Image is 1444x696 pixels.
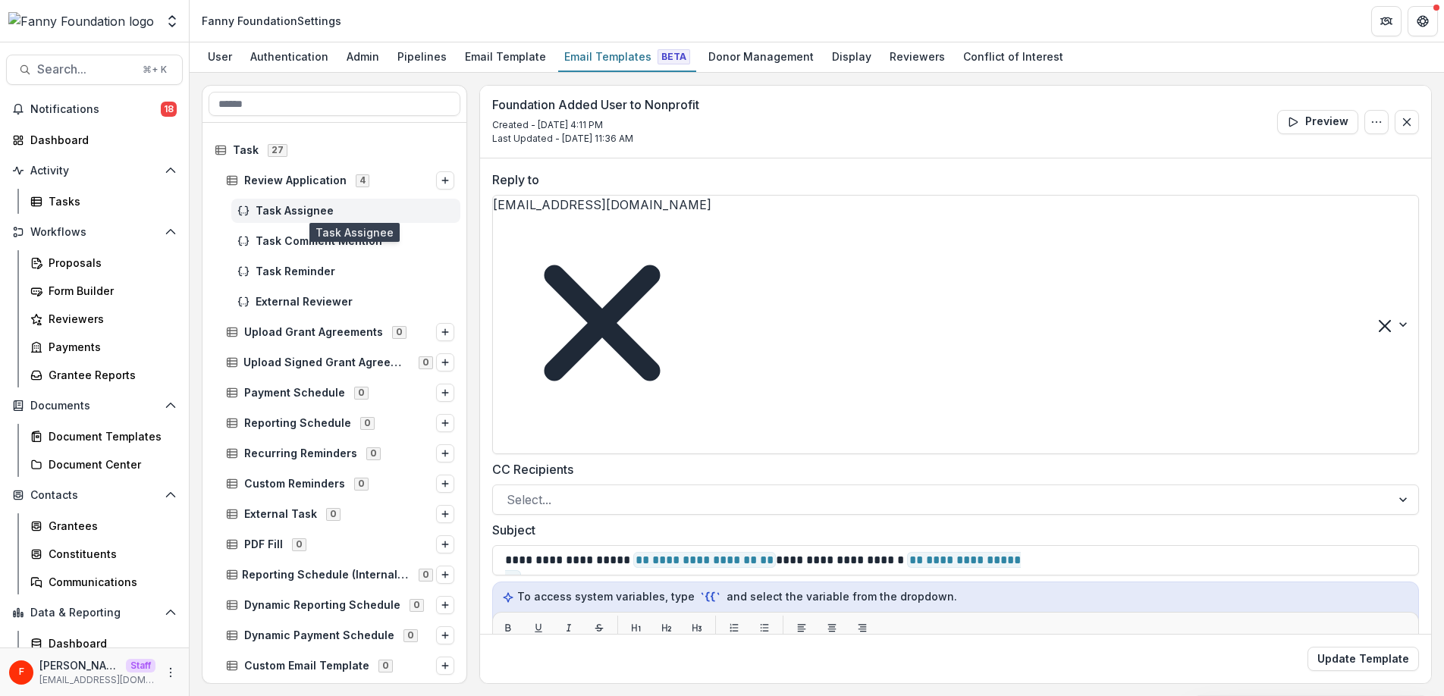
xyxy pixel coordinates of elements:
[391,42,453,72] a: Pipelines
[233,144,259,157] span: Task
[202,13,341,29] div: Fanny Foundation Settings
[37,62,133,77] span: Search...
[391,45,453,67] div: Pipelines
[496,616,520,640] button: Bold
[6,600,183,625] button: Open Data & Reporting
[492,521,1410,539] label: Subject
[244,326,383,339] span: Upload Grant Agreements
[220,532,460,556] div: PDF Fill0Options
[140,61,170,78] div: ⌘ + K
[30,489,159,502] span: Contacts
[685,616,709,640] button: H3
[24,631,183,656] a: Dashboard
[326,508,341,520] span: 0
[957,45,1069,67] div: Conflict of Interest
[24,278,183,303] a: Form Builder
[220,623,460,647] div: Dynamic Payment Schedule0Options
[1408,6,1438,36] button: Get Help
[655,616,679,640] button: H2
[244,538,283,551] span: PDF Fill
[244,508,317,521] span: External Task
[24,513,183,538] a: Grantees
[436,171,454,190] button: Options
[243,356,410,369] span: Upload Signed Grant Agreements
[30,607,159,619] span: Data & Reporting
[957,42,1069,72] a: Conflict of Interest
[292,538,306,550] span: 0
[624,616,648,640] button: H1
[492,171,1410,189] label: Reply to
[403,629,418,641] span: 0
[502,588,1409,605] p: To access system variables, type and select the variable from the dropdown.
[587,616,611,640] button: Strikethrough
[209,138,460,162] div: Task27
[493,214,711,432] div: Remove fanny@trytemelio.com
[202,42,238,72] a: User
[24,334,183,359] a: Payments
[436,596,454,614] button: Options
[244,174,347,187] span: Review Application
[820,616,844,640] button: Align center
[492,132,699,146] p: Last Updated - [DATE] 11:36 AM
[30,400,159,412] span: Documents
[722,616,746,640] button: List
[1364,110,1389,134] button: Options
[220,502,460,526] div: External Task0Options
[492,118,699,132] p: Created - [DATE] 4:11 PM
[220,381,460,405] div: Payment Schedule0Options
[436,535,454,553] button: Options
[49,518,171,534] div: Grantees
[24,306,183,331] a: Reviewers
[244,42,334,72] a: Authentication
[658,49,690,64] span: Beta
[459,42,552,72] a: Email Template
[30,132,171,148] div: Dashboard
[39,657,120,673] p: [PERSON_NAME]
[220,593,460,617] div: Dynamic Reporting Schedule0Options
[49,311,171,327] div: Reviewers
[492,460,1410,478] label: CC Recipients
[436,626,454,644] button: Options
[49,193,171,209] div: Tasks
[6,220,183,244] button: Open Workflows
[220,411,460,435] div: Reporting Schedule0Options
[196,10,347,32] nav: breadcrumb
[354,387,369,399] span: 0
[244,45,334,67] div: Authentication
[24,424,183,449] a: Document Templates
[220,563,460,587] div: Reporting Schedule (Internal / External)0Options
[244,599,400,612] span: Dynamic Reporting Schedule
[436,353,454,372] button: Options
[220,350,460,375] div: Upload Signed Grant Agreements0Options
[702,45,820,67] div: Donor Management
[49,546,171,562] div: Constituents
[436,505,454,523] button: Options
[49,456,171,472] div: Document Center
[6,483,183,507] button: Open Contacts
[419,569,433,581] span: 0
[436,384,454,402] button: Options
[436,323,454,341] button: Options
[436,444,454,462] button: Options
[162,6,183,36] button: Open entity switcher
[354,478,369,490] span: 0
[884,42,951,72] a: Reviewers
[39,673,155,687] p: [EMAIL_ADDRESS][DOMAIN_NAME]
[436,657,454,675] button: Options
[360,417,375,429] span: 0
[459,45,552,67] div: Email Template
[558,45,696,67] div: Email Templates
[256,265,454,278] span: Task Reminder
[244,447,357,460] span: Recurring Reminders
[6,97,183,121] button: Notifications18
[49,255,171,271] div: Proposals
[24,541,183,566] a: Constituents
[220,168,460,193] div: Review Application4Options
[341,45,385,67] div: Admin
[268,144,287,156] span: 27
[752,616,777,640] button: List
[24,189,183,214] a: Tasks
[256,235,454,248] span: Task Comment Mention
[8,12,154,30] img: Fanny Foundation logo
[231,229,460,253] div: Task Comment Mention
